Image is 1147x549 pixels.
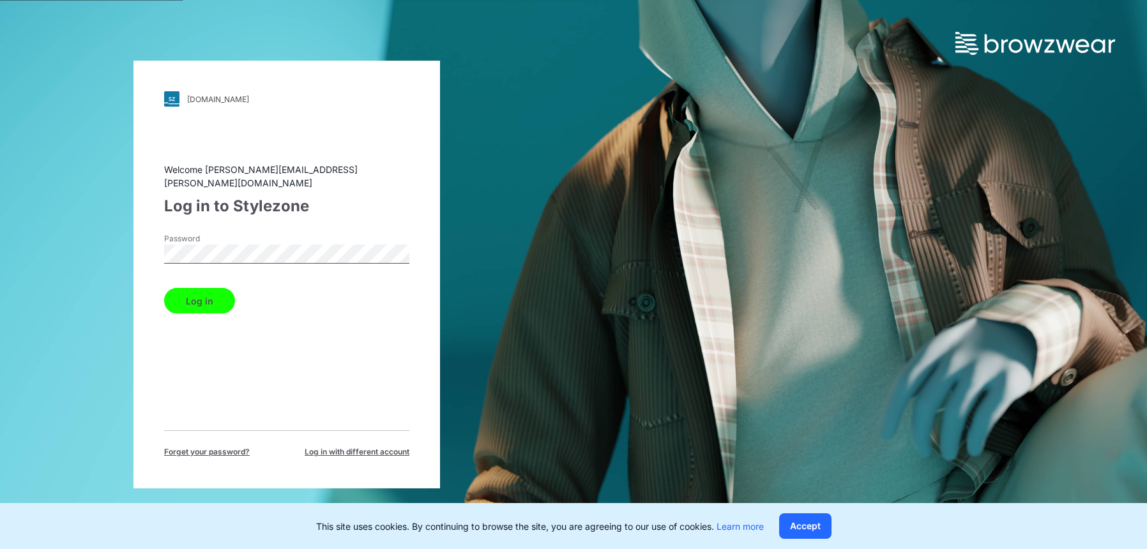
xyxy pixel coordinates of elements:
div: Welcome [PERSON_NAME][EMAIL_ADDRESS][PERSON_NAME][DOMAIN_NAME] [164,163,409,190]
label: Password [164,233,254,244]
a: Learn more [717,521,764,532]
div: Log in to Stylezone [164,195,409,218]
span: Forget your password? [164,446,250,458]
a: [DOMAIN_NAME] [164,91,409,107]
p: This site uses cookies. By continuing to browse the site, you are agreeing to our use of cookies. [316,520,764,533]
button: Accept [779,513,832,539]
img: browzwear-logo.73288ffb.svg [955,32,1115,55]
span: Log in with different account [305,446,409,458]
img: svg+xml;base64,PHN2ZyB3aWR0aD0iMjgiIGhlaWdodD0iMjgiIHZpZXdCb3g9IjAgMCAyOCAyOCIgZmlsbD0ibm9uZSIgeG... [164,91,179,107]
button: Log in [164,288,235,313]
div: [DOMAIN_NAME] [187,94,249,104]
